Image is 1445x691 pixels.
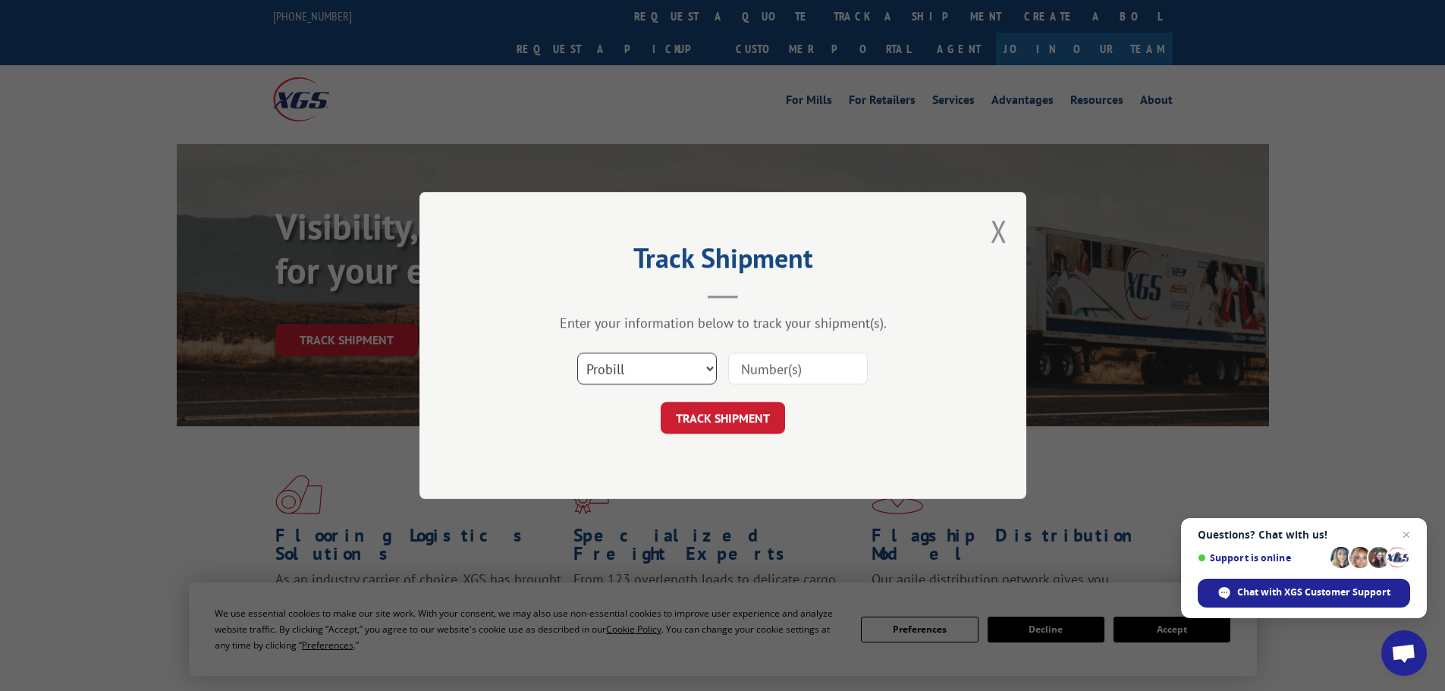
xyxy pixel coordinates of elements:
[1198,529,1410,541] span: Questions? Chat with us!
[1237,586,1390,599] span: Chat with XGS Customer Support
[1381,630,1427,676] a: Open chat
[1198,579,1410,608] span: Chat with XGS Customer Support
[728,353,868,385] input: Number(s)
[991,211,1007,251] button: Close modal
[495,247,950,276] h2: Track Shipment
[1198,552,1325,564] span: Support is online
[495,314,950,331] div: Enter your information below to track your shipment(s).
[661,402,785,434] button: TRACK SHIPMENT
